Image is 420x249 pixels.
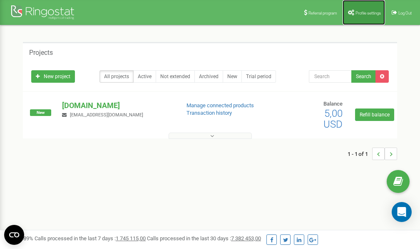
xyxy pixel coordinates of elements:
[309,70,352,83] input: Search
[35,235,146,242] span: Calls processed in the last 7 days :
[186,110,232,116] a: Transaction history
[133,70,156,83] a: Active
[348,139,397,168] nav: ...
[351,70,376,83] button: Search
[186,102,254,108] a: Manage connected products
[392,202,412,222] div: Open Intercom Messenger
[116,235,146,242] u: 1 745 115,00
[223,70,242,83] a: New
[355,11,381,15] span: Profile settings
[355,108,394,121] a: Refill balance
[4,225,24,245] button: Open CMP widget
[62,100,173,111] p: [DOMAIN_NAME]
[30,109,51,116] span: New
[147,235,261,242] span: Calls processed in the last 30 days :
[308,11,337,15] span: Referral program
[231,235,261,242] u: 7 382 453,00
[99,70,134,83] a: All projects
[398,11,412,15] span: Log Out
[323,101,343,107] span: Balance
[348,148,372,160] span: 1 - 1 of 1
[31,70,75,83] a: New project
[29,49,53,57] h5: Projects
[156,70,195,83] a: Not extended
[241,70,276,83] a: Trial period
[194,70,223,83] a: Archived
[70,112,143,118] span: [EMAIL_ADDRESS][DOMAIN_NAME]
[323,108,343,130] span: 5,00 USD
